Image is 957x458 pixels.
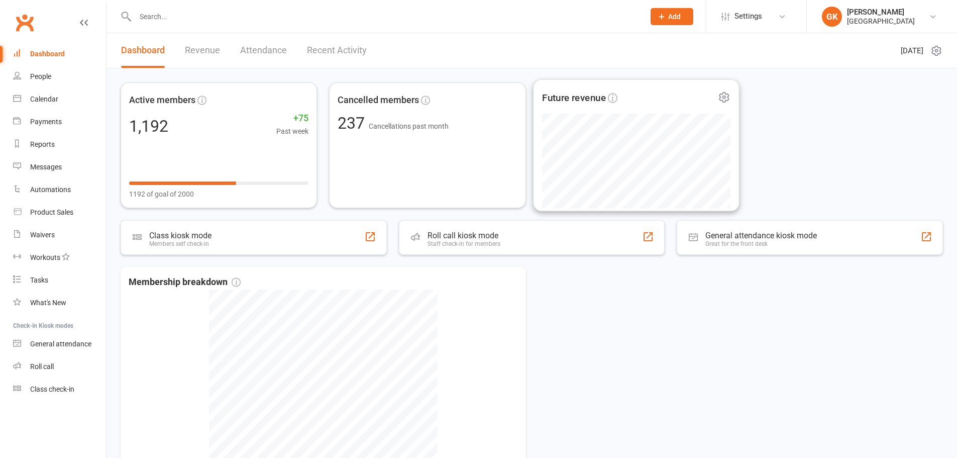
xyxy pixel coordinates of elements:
[121,33,165,68] a: Dashboard
[30,163,62,171] div: Messages
[30,208,73,216] div: Product Sales
[13,292,106,314] a: What's New
[542,90,606,105] span: Future revenue
[13,133,106,156] a: Reports
[185,33,220,68] a: Revenue
[369,122,449,130] span: Cancellations past month
[13,88,106,111] a: Calendar
[13,246,106,269] a: Workouts
[30,253,60,261] div: Workouts
[132,10,637,24] input: Search...
[13,111,106,133] a: Payments
[30,299,66,307] div: What's New
[13,65,106,88] a: People
[822,7,842,27] div: GK
[13,378,106,401] a: Class kiosk mode
[12,10,37,35] a: Clubworx
[129,275,241,290] span: Membership breakdown
[901,45,923,57] span: [DATE]
[30,340,91,348] div: General attendance
[13,178,106,201] a: Automations
[129,189,194,200] span: 1192 of goal of 2000
[705,240,817,247] div: Great for the front desk
[668,13,681,21] span: Add
[30,140,55,148] div: Reports
[276,111,308,126] span: +75
[240,33,287,68] a: Attendance
[30,231,55,239] div: Waivers
[13,156,106,178] a: Messages
[13,355,106,378] a: Roll call
[129,118,168,134] div: 1,192
[30,72,51,80] div: People
[30,118,62,126] div: Payments
[338,114,369,133] span: 237
[30,186,71,194] div: Automations
[30,95,58,103] div: Calendar
[30,385,74,393] div: Class check-in
[847,8,915,17] div: [PERSON_NAME]
[705,231,817,240] div: General attendance kiosk mode
[129,93,195,108] span: Active members
[338,93,419,108] span: Cancelled members
[428,231,500,240] div: Roll call kiosk mode
[30,362,54,371] div: Roll call
[13,43,106,65] a: Dashboard
[276,126,308,137] span: Past week
[13,201,106,224] a: Product Sales
[30,50,65,58] div: Dashboard
[149,240,211,247] div: Members self check-in
[428,240,500,247] div: Staff check-in for members
[651,8,693,25] button: Add
[307,33,367,68] a: Recent Activity
[13,333,106,355] a: General attendance kiosk mode
[149,231,211,240] div: Class kiosk mode
[13,269,106,292] a: Tasks
[13,224,106,246] a: Waivers
[30,276,48,284] div: Tasks
[734,5,762,28] span: Settings
[847,17,915,26] div: [GEOGRAPHIC_DATA]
